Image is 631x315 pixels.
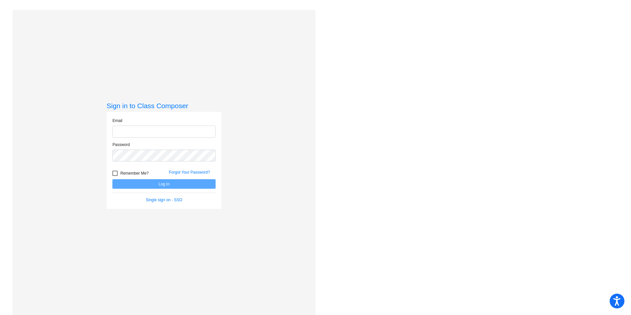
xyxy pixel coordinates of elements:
[120,169,149,177] span: Remember Me?
[112,142,130,148] label: Password
[112,179,216,189] button: Log In
[169,170,210,175] a: Forgot Your Password?
[146,198,182,202] a: Single sign on - SSO
[112,118,122,124] label: Email
[106,102,222,110] h3: Sign in to Class Composer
